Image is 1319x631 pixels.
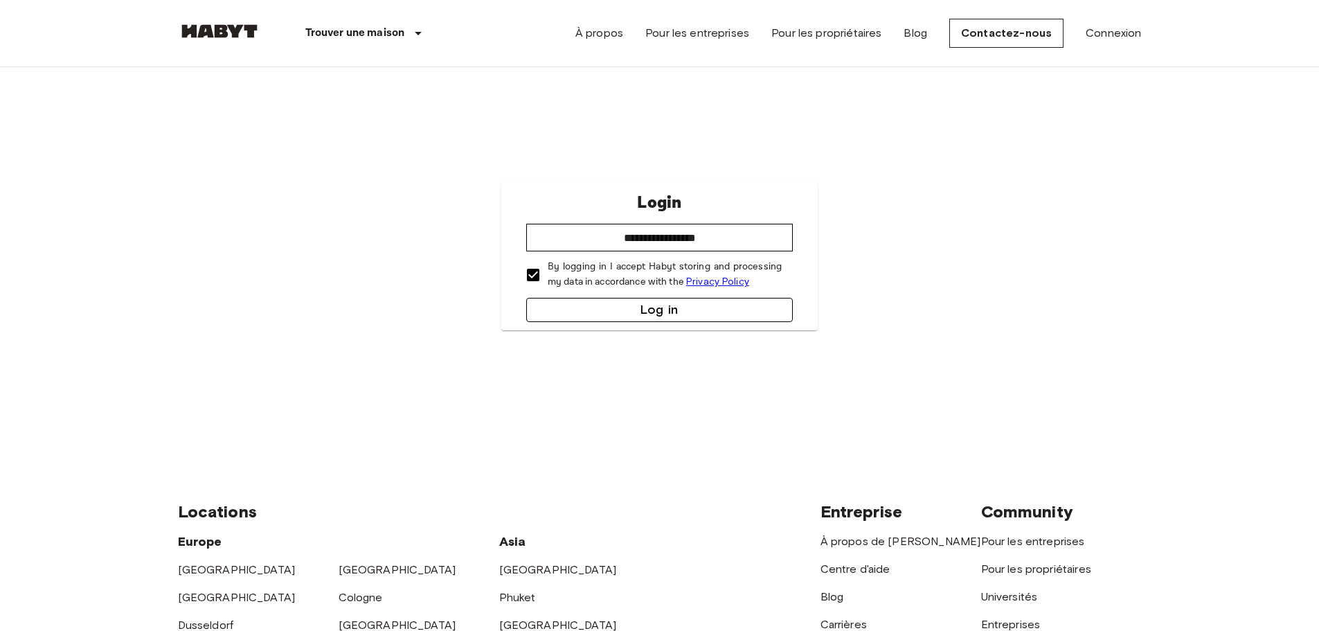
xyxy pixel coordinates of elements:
[305,25,405,42] p: Trouver une maison
[178,563,296,576] a: [GEOGRAPHIC_DATA]
[499,534,526,549] span: Asia
[981,590,1038,603] a: Universités
[178,24,261,38] img: Habyt
[820,535,981,548] a: À propos de [PERSON_NAME]
[637,190,681,215] p: Login
[949,19,1064,48] a: Contactez-nous
[575,25,623,42] a: À propos
[645,25,749,42] a: Pour les entreprises
[178,534,222,549] span: Europe
[820,562,890,576] a: Centre d'aide
[339,591,383,604] a: Cologne
[526,298,793,322] button: Log in
[981,535,1085,548] a: Pour les entreprises
[1086,25,1141,42] a: Connexion
[820,501,903,522] span: Entreprise
[686,276,749,287] a: Privacy Policy
[820,618,867,631] a: Carrières
[771,25,881,42] a: Pour les propriétaires
[339,563,456,576] a: [GEOGRAPHIC_DATA]
[499,563,617,576] a: [GEOGRAPHIC_DATA]
[178,591,296,604] a: [GEOGRAPHIC_DATA]
[178,501,257,522] span: Locations
[981,501,1073,522] span: Community
[981,562,1091,576] a: Pour les propriétaires
[548,260,782,290] p: By logging in I accept Habyt storing and processing my data in accordance with the
[981,618,1041,631] a: Entreprises
[499,591,536,604] a: Phuket
[820,590,844,603] a: Blog
[904,25,927,42] a: Blog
